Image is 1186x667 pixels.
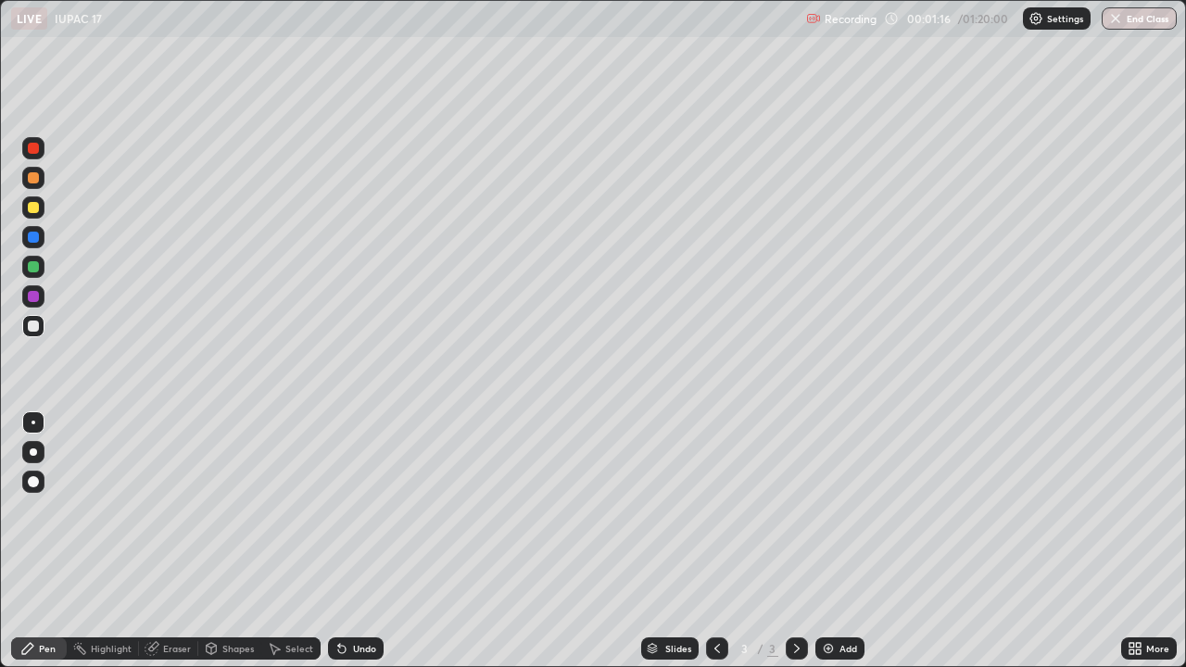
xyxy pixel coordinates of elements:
div: 3 [767,640,778,657]
div: Select [285,644,313,653]
div: 3 [736,643,754,654]
div: Add [839,644,857,653]
p: IUPAC 17 [55,11,102,26]
img: recording.375f2c34.svg [806,11,821,26]
div: Highlight [91,644,132,653]
p: Recording [825,12,877,26]
img: class-settings-icons [1028,11,1043,26]
div: More [1146,644,1169,653]
div: Shapes [222,644,254,653]
button: End Class [1102,7,1177,30]
div: Pen [39,644,56,653]
div: Eraser [163,644,191,653]
div: Slides [665,644,691,653]
p: LIVE [17,11,42,26]
img: end-class-cross [1108,11,1123,26]
p: Settings [1047,14,1083,23]
div: Undo [353,644,376,653]
div: / [758,643,763,654]
img: add-slide-button [821,641,836,656]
